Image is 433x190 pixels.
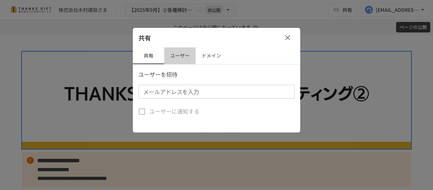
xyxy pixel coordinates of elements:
[138,70,295,79] p: ユーザーを招待
[133,47,164,64] button: 共有
[133,28,300,47] div: 共有
[196,47,227,64] button: ドメイン
[149,107,199,116] span: ユーザーに通知する
[164,47,196,64] button: ユーザー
